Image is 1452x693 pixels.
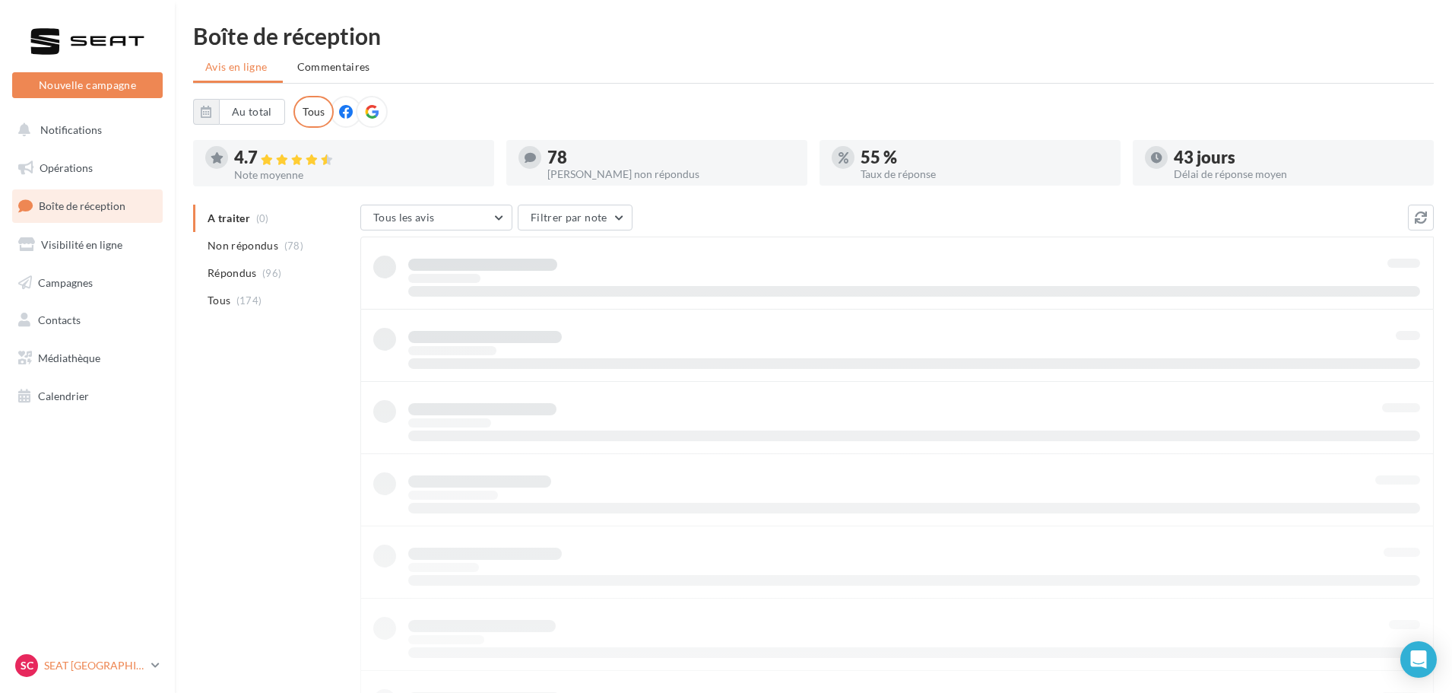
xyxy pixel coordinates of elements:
span: Notifications [40,123,102,136]
a: Contacts [9,304,166,336]
div: Tous [293,96,334,128]
button: Au total [193,99,285,125]
button: Notifications [9,114,160,146]
div: Note moyenne [234,170,482,180]
div: Open Intercom Messenger [1400,641,1437,678]
button: Au total [219,99,285,125]
div: [PERSON_NAME] non répondus [547,169,795,180]
p: SEAT [GEOGRAPHIC_DATA] [44,658,145,673]
a: SC SEAT [GEOGRAPHIC_DATA] [12,651,163,680]
span: Commentaires [297,60,370,73]
div: 78 [547,149,795,166]
span: Contacts [38,313,81,326]
a: Visibilité en ligne [9,229,166,261]
div: Taux de réponse [861,169,1108,180]
span: (96) [262,267,281,279]
div: 4.7 [234,149,482,167]
span: (174) [236,294,262,307]
span: Boîte de réception [39,199,125,212]
span: Campagnes [38,275,93,288]
div: Boîte de réception [193,24,1434,47]
a: Campagnes [9,267,166,299]
span: Médiathèque [38,351,100,364]
a: Boîte de réception [9,189,166,222]
a: Calendrier [9,380,166,412]
span: Non répondus [208,238,278,253]
div: Délai de réponse moyen [1174,169,1422,180]
a: Médiathèque [9,342,166,374]
div: 55 % [861,149,1108,166]
span: Opérations [40,161,93,174]
span: Répondus [208,265,257,281]
div: 43 jours [1174,149,1422,166]
span: Tous [208,293,230,308]
span: SC [21,658,33,673]
span: (78) [284,240,303,252]
span: Calendrier [38,389,89,402]
button: Nouvelle campagne [12,72,163,98]
a: Opérations [9,152,166,184]
span: Visibilité en ligne [41,238,122,251]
